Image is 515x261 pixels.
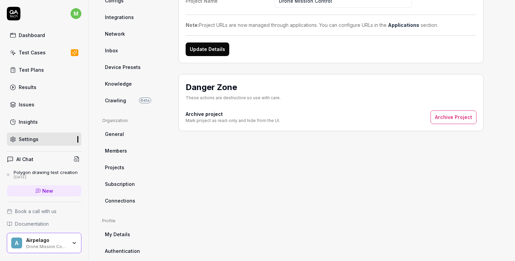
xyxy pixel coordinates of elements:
strong: Note: [186,22,199,28]
span: Inbox [105,47,118,54]
a: Integrations [102,11,168,23]
a: Knowledge [102,77,168,90]
div: Dashboard [19,32,45,39]
a: My Details [102,228,168,241]
a: Network [102,28,168,40]
span: New [42,187,53,194]
a: Dashboard [7,29,81,42]
span: Authentication [105,247,140,255]
a: Test Cases [7,46,81,59]
a: General [102,128,168,140]
span: Device Presets [105,64,141,71]
button: AAirpelagoDrone Mission Control [7,233,81,253]
span: General [105,130,124,138]
div: Test Cases [19,49,46,56]
span: Documentation [15,220,49,227]
span: A [11,238,22,248]
a: Inbox [102,44,168,57]
a: Connections [102,194,168,207]
button: Update Details [186,42,229,56]
span: Beta [139,98,151,103]
a: Applications [388,22,419,28]
button: m [71,7,81,20]
span: Book a call with us [15,208,57,215]
span: Connections [105,197,135,204]
h4: Archive project [186,110,280,118]
a: Insights [7,115,81,128]
a: Device Presets [102,61,168,73]
a: Results [7,81,81,94]
a: Authentication [102,245,168,257]
div: Organization [102,118,168,124]
div: Issues [19,101,34,108]
span: Network [105,30,125,37]
div: Settings [19,136,38,143]
div: These actions are destructive so use with care. [186,95,281,101]
div: [DATE] [14,175,78,180]
div: Profile [102,218,168,224]
div: Drone Mission Control [26,243,67,249]
a: Members [102,144,168,157]
a: Settings [7,133,81,146]
div: Mark project as read-only and hide from the UI. [186,118,280,124]
span: Crawling [105,97,126,104]
span: Subscription [105,180,135,188]
span: Members [105,147,127,154]
a: Polygon drawing test creation[DATE] [7,170,81,180]
a: Book a call with us [7,208,81,215]
div: Airpelago [26,237,67,243]
span: m [71,8,81,19]
a: Issues [7,98,81,111]
a: Test Plans [7,63,81,76]
a: Projects [102,161,168,174]
a: New [7,185,81,196]
span: My Details [105,231,130,238]
div: Results [19,84,36,91]
div: Project URLs are now managed through applications. You can configure URLs in the section. [186,21,477,29]
a: Subscription [102,178,168,190]
div: Insights [19,118,38,125]
h4: AI Chat [16,156,33,163]
span: Knowledge [105,80,132,87]
span: Integrations [105,14,134,21]
div: Test Plans [19,66,44,73]
button: Archive Project [431,110,477,124]
h2: Danger Zone [186,81,281,93]
a: Documentation [7,220,81,227]
span: Projects [105,164,124,171]
div: Polygon drawing test creation [14,170,78,175]
a: CrawlingBeta [102,94,168,107]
